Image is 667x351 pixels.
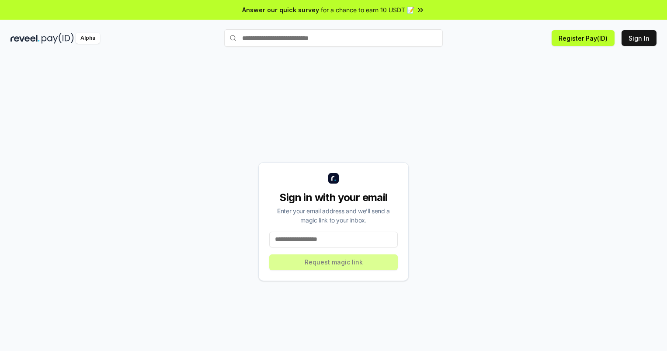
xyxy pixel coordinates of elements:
div: Alpha [76,33,100,44]
div: Enter your email address and we’ll send a magic link to your inbox. [269,206,398,225]
button: Sign In [622,30,657,46]
button: Register Pay(ID) [552,30,615,46]
span: for a chance to earn 10 USDT 📝 [321,5,414,14]
img: pay_id [42,33,74,44]
span: Answer our quick survey [242,5,319,14]
img: logo_small [328,173,339,184]
div: Sign in with your email [269,191,398,205]
img: reveel_dark [10,33,40,44]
